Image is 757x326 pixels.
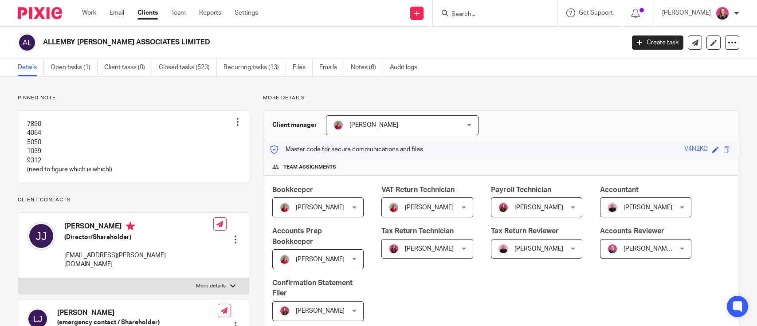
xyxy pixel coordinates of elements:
span: Accountant [600,186,639,193]
img: 17.png [279,306,290,316]
div: V4N2KC [684,145,708,155]
span: [PERSON_NAME] [405,204,454,211]
span: [PERSON_NAME] [349,122,398,128]
span: VAT Return Technician [381,186,455,193]
span: [PERSON_NAME] [296,256,345,263]
a: Emails [319,59,344,76]
a: Clients [137,8,158,17]
span: Tax Return Technician [381,228,454,235]
span: [PERSON_NAME] [296,204,345,211]
span: [PERSON_NAME] [514,204,563,211]
span: [PERSON_NAME] [405,246,454,252]
img: fd10cc094e9b0-100.png [388,202,399,213]
img: Bio%20-%20Kemi%20.png [607,202,618,213]
a: Open tasks (1) [51,59,98,76]
p: Client contacts [18,196,249,204]
p: Master code for secure communications and files [270,145,423,154]
p: More details [263,94,739,102]
h5: (Director/Shareholder) [64,233,213,242]
img: Pixie [18,7,62,19]
a: Email [110,8,124,17]
span: [PERSON_NAME] [624,204,672,211]
a: Create task [632,35,683,50]
span: [PERSON_NAME] FCCA [624,246,690,252]
a: Audit logs [390,59,424,76]
img: fd10cc094e9b0-100.png [279,254,290,265]
img: fd10cc094e9b0-100.png [333,120,344,130]
span: Bookkeeper [272,186,313,193]
i: Primary [126,222,135,231]
span: Accounts Reviewer [600,228,664,235]
img: svg%3E [18,33,36,52]
h3: Client manager [272,121,317,130]
h2: ALLEMBY [PERSON_NAME] ASSOCIATES LIMITED [43,38,503,47]
img: Bio%20-%20Kemi%20.png [498,244,509,254]
input: Search [451,11,530,19]
p: Pinned note [18,94,249,102]
a: Details [18,59,44,76]
span: Confirmation Statement Filer [272,279,353,297]
img: Cheryl%20Sharp%20FCCA.png [607,244,618,254]
h4: [PERSON_NAME] [64,222,213,233]
a: Notes (6) [351,59,383,76]
h4: [PERSON_NAME] [57,308,218,318]
img: 21.png [498,202,509,213]
a: Reports [199,8,221,17]
p: More details [196,283,226,290]
a: Closed tasks (523) [159,59,217,76]
span: Team assignments [283,164,336,171]
a: Files [293,59,313,76]
a: Team [171,8,186,17]
span: [PERSON_NAME] [296,308,345,314]
span: Payroll Technician [491,186,551,193]
img: fd10cc094e9b0-100.png [279,202,290,213]
p: [PERSON_NAME] [662,8,711,17]
img: svg%3E [27,222,55,250]
a: Client tasks (0) [104,59,152,76]
a: Settings [235,8,258,17]
a: Work [82,8,96,17]
img: 21.png [388,244,399,254]
a: Recurring tasks (13) [224,59,286,76]
span: Tax Return Reviewer [491,228,559,235]
span: Get Support [579,10,613,16]
span: [PERSON_NAME] [514,246,563,252]
img: Team%20headshots.png [715,6,730,20]
p: [EMAIL_ADDRESS][PERSON_NAME][DOMAIN_NAME] [64,251,213,269]
span: Accounts Prep Bookkeeper [272,228,322,245]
